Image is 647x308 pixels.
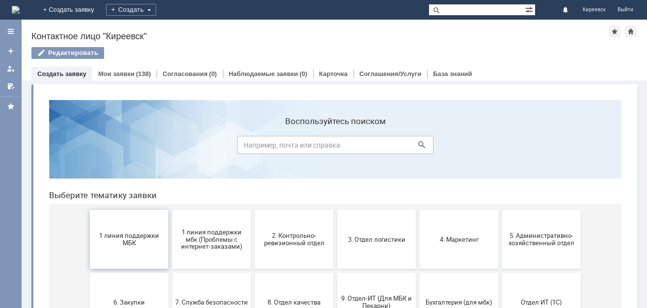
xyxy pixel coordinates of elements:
div: Сделать домашней страницей [625,26,637,37]
span: Отдел-ИТ (Офис) [134,269,207,276]
button: 6. Закупки [49,180,127,239]
button: Отдел-ИТ (Офис) [131,243,210,302]
span: Бухгалтерия (для мбк) [381,206,454,213]
button: Бухгалтерия (для мбк) [378,180,457,239]
div: Добавить в избранное [609,26,620,37]
header: Выберите тематику заявки [8,98,580,108]
a: Перейти на домашнюю страницу [12,6,20,14]
a: Мои согласования [3,78,19,94]
a: Мои заявки [98,70,135,77]
button: Это соглашение не активно! [378,243,457,302]
a: Карточка [319,70,348,77]
input: Например, почта или справка [196,44,392,62]
button: Финансовый отдел [214,243,292,302]
span: 1 линия поддержки МБК [52,140,124,154]
span: Это соглашение не активно! [381,265,454,280]
a: База знаний [433,70,472,77]
div: (0) [299,70,307,77]
button: [PERSON_NAME]. Услуги ИТ для МБК (оформляет L1) [461,243,539,302]
span: Финансовый отдел [216,269,289,276]
a: Соглашения/Услуги [359,70,421,77]
span: 9. Отдел-ИТ (Для МБК и Пекарни) [299,203,372,217]
button: 7. Служба безопасности [131,180,210,239]
span: 5. Административно-хозяйственный отдел [464,140,537,154]
a: Создать заявку [3,43,19,59]
a: Создать заявку [37,70,86,77]
span: Киреевск [583,7,606,13]
label: Воспользуйтесь поиском [196,24,392,34]
button: 5. Административно-хозяйственный отдел [461,118,539,177]
a: Согласования [162,70,208,77]
button: Отдел-ИТ (Битрикс24 и CRM) [49,243,127,302]
span: 3. Отдел логистики [299,143,372,151]
button: 3. Отдел логистики [296,118,375,177]
button: 9. Отдел-ИТ (Для МБК и Пекарни) [296,180,375,239]
button: 4. Маркетинг [378,118,457,177]
span: 4. Маркетинг [381,143,454,151]
a: Наблюдаемые заявки [229,70,298,77]
div: Создать [106,4,156,16]
span: 1 линия поддержки мбк (Проблемы с интернет-заказами) [134,136,207,158]
button: 2. Контрольно-ревизионный отдел [214,118,292,177]
span: 2. Контрольно-ревизионный отдел [216,140,289,154]
span: Отдел ИТ (1С) [464,206,537,213]
div: Контактное лицо "Киреевск" [31,31,609,41]
button: Франчайзинг [296,243,375,302]
div: (138) [136,70,151,77]
span: Отдел-ИТ (Битрикс24 и CRM) [52,265,124,280]
button: Отдел ИТ (1С) [461,180,539,239]
span: [PERSON_NAME]. Услуги ИТ для МБК (оформляет L1) [464,261,537,283]
span: 8. Отдел качества [216,206,289,213]
span: Расширенный поиск [525,4,535,14]
span: Франчайзинг [299,269,372,276]
span: 7. Служба безопасности [134,206,207,213]
a: Мои заявки [3,61,19,77]
button: 8. Отдел качества [214,180,292,239]
img: logo [12,6,20,14]
div: (0) [209,70,217,77]
span: 6. Закупки [52,206,124,213]
button: 1 линия поддержки МБК [49,118,127,177]
button: 1 линия поддержки мбк (Проблемы с интернет-заказами) [131,118,210,177]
